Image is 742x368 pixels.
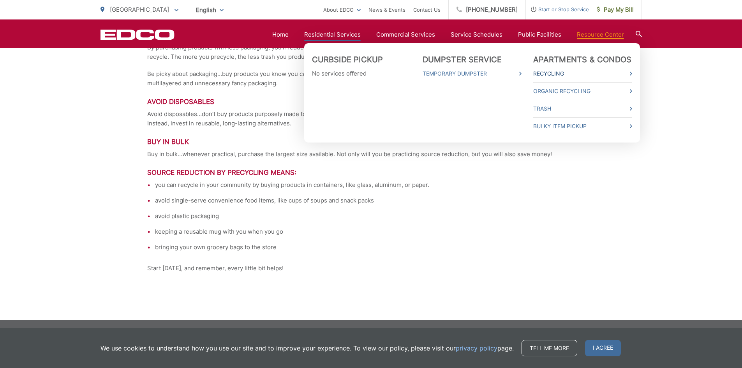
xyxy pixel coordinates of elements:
[518,30,561,39] a: Public Facilities
[155,227,595,236] li: keeping a reusable mug with you when you go
[147,264,595,273] p: Start [DATE], and remember, every little bit helps!
[376,30,435,39] a: Commercial Services
[522,340,577,356] a: Tell me more
[147,138,595,146] h3: Buy in Bulk
[304,30,361,39] a: Residential Services
[312,55,383,64] a: Curbside Pickup
[272,30,289,39] a: Home
[323,5,361,14] a: About EDCO
[533,121,632,131] a: Bulky Item Pickup
[147,150,595,159] p: Buy in bulk…whenever practical, purchase the largest size available. Not only will you be practic...
[147,109,595,128] p: Avoid disposables…don’t buy products purposely made to be used once or only a few times and throw...
[155,196,595,205] li: avoid single-serve convenience food items, like cups of soups and snack packs
[585,340,621,356] span: I agree
[147,169,595,176] h3: Source reduction by precycling means:
[147,98,595,106] h3: Avoid Disposables
[533,55,632,64] a: Apartments & Condos
[155,243,595,252] li: bringing your own grocery bags to the store
[413,5,441,14] a: Contact Us
[423,55,502,64] a: Dumpster Service
[100,29,174,40] a: EDCD logo. Return to the homepage.
[155,211,595,221] li: avoid plastic packaging
[533,86,632,96] a: Organic Recycling
[597,5,634,14] span: Pay My Bill
[147,43,595,62] p: By purchasing products with less packaging, you’ll reduce the amount of trash you create. You’ll ...
[100,343,514,353] p: We use cookies to understand how you use our site and to improve your experience. To view our pol...
[190,3,229,17] span: English
[533,69,632,78] a: Recycling
[110,6,169,13] span: [GEOGRAPHIC_DATA]
[368,5,405,14] a: News & Events
[451,30,502,39] a: Service Schedules
[456,343,497,353] a: privacy policy
[533,104,632,113] a: Trash
[147,69,595,88] p: Be picky about packaging…buy products you know you can either recycle here in our community or re...
[155,180,595,190] li: you can recycle in your community by buying products in containers, like glass, aluminum, or paper.
[577,30,624,39] a: Resource Center
[423,69,522,78] a: Temporary Dumpster
[312,69,411,78] p: No services offered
